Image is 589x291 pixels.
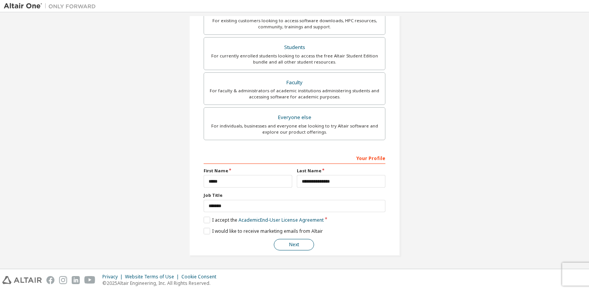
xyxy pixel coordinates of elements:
[274,239,314,250] button: Next
[204,192,385,198] label: Job Title
[102,274,125,280] div: Privacy
[209,112,380,123] div: Everyone else
[4,2,100,10] img: Altair One
[84,276,95,284] img: youtube.svg
[209,123,380,135] div: For individuals, businesses and everyone else looking to try Altair software and explore our prod...
[46,276,54,284] img: facebook.svg
[204,152,385,164] div: Your Profile
[204,217,324,223] label: I accept the
[102,280,221,286] p: © 2025 Altair Engineering, Inc. All Rights Reserved.
[204,228,323,234] label: I would like to receive marketing emails from Altair
[204,168,292,174] label: First Name
[209,53,380,65] div: For currently enrolled students looking to access the free Altair Student Edition bundle and all ...
[59,276,67,284] img: instagram.svg
[181,274,221,280] div: Cookie Consent
[72,276,80,284] img: linkedin.svg
[2,276,42,284] img: altair_logo.svg
[239,217,324,223] a: Academic End-User License Agreement
[209,42,380,53] div: Students
[209,88,380,100] div: For faculty & administrators of academic institutions administering students and accessing softwa...
[125,274,181,280] div: Website Terms of Use
[297,168,385,174] label: Last Name
[209,18,380,30] div: For existing customers looking to access software downloads, HPC resources, community, trainings ...
[209,77,380,88] div: Faculty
